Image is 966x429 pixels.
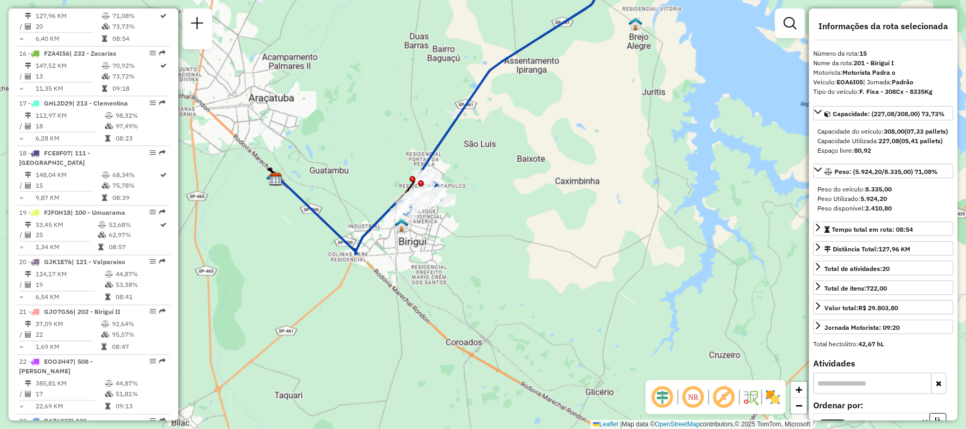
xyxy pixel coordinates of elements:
td: 08:47 [111,342,165,353]
span: 18 - [19,149,90,167]
span: | 202 - Birigui II [73,308,120,316]
td: 44,87% [115,379,166,389]
img: BIRIGUI [395,218,408,232]
td: = [19,242,24,253]
a: Valor total:R$ 29.803,80 [813,300,953,314]
td: = [19,133,24,144]
td: 97,49% [115,121,166,132]
div: Número da rota: [813,49,953,58]
i: Tempo total em rota [98,244,103,251]
i: Tempo total em rota [105,135,110,142]
td: 70,92% [112,60,160,71]
i: % de utilização da cubagem [101,332,109,338]
td: 22,69 KM [35,401,105,412]
i: % de utilização da cubagem [102,23,110,30]
i: Total de Atividades [25,123,31,129]
a: OpenStreetMap [655,421,700,428]
i: % de utilização do peso [105,272,113,278]
td: 13 [35,71,101,82]
i: Rota otimizada [161,172,167,178]
img: Exibir/Ocultar setores [764,389,781,406]
td: = [19,401,24,412]
em: Rota exportada [159,50,166,56]
td: 08:23 [115,133,166,144]
span: | 121 - Valparaiso [72,258,125,266]
td: 6,40 KM [35,33,101,44]
div: Peso Utilizado: [817,194,949,204]
td: 19 [35,280,105,291]
i: % de utilização do peso [105,112,113,119]
td: / [19,71,24,82]
span: 127,96 KM [878,245,910,253]
i: Distância Total [25,112,31,119]
em: Rota exportada [159,259,166,265]
a: Zoom out [791,398,807,414]
i: Tempo total em rota [105,404,110,410]
td: / [19,21,24,32]
img: BREJO ALEGRE [629,17,642,31]
span: − [796,399,803,412]
td: 71,08% [112,11,160,21]
span: GHL2D29 [44,99,72,107]
i: Total de Atividades [25,73,31,80]
strong: (05,41 pallets) [899,137,943,145]
i: Total de Atividades [25,391,31,398]
a: Leaflet [593,421,619,428]
td: 44,87% [115,269,166,280]
i: Distância Total [25,63,31,69]
td: 75,78% [112,180,160,191]
span: 20 - [19,258,125,266]
td: 37,09 KM [35,319,101,330]
td: 95,57% [111,330,165,340]
div: Capacidade: (227,08/308,00) 73,73% [813,122,953,160]
strong: Motorista Padra o [842,68,895,76]
i: % de utilização da cubagem [102,73,110,80]
span: + [796,383,803,396]
em: Rota exportada [159,150,166,156]
div: Valor total: [824,303,898,313]
em: Opções [150,150,156,156]
td: / [19,121,24,132]
span: 22 - [19,358,93,375]
td: 09:13 [115,401,166,412]
a: Zoom in [791,382,807,398]
i: % de utilização do peso [101,321,109,328]
td: 1,69 KM [35,342,101,353]
strong: 2.410,80 [865,204,892,212]
span: 19 - [19,208,125,216]
i: Total de Atividades [25,232,31,239]
i: Tempo total em rota [102,85,107,92]
td: 11,35 KM [35,83,101,94]
strong: 5.924,20 [860,195,887,203]
td: 92,64% [111,319,165,330]
td: 98,32% [115,110,166,121]
strong: (07,33 pallets) [904,127,948,135]
td: 33,45 KM [35,220,98,230]
i: Rota otimizada [161,222,167,228]
i: % de utilização da cubagem [102,182,110,189]
span: FZA4I56 [44,49,69,57]
span: | 100 - Umuarama [71,208,125,216]
td: 73,73% [112,21,160,32]
td: 17 [35,389,105,400]
i: Distância Total [25,272,31,278]
i: % de utilização da cubagem [98,232,106,239]
td: 09:18 [112,83,160,94]
em: Opções [150,259,156,265]
td: / [19,180,24,191]
td: 25 [35,230,98,241]
i: % de utilização da cubagem [105,123,113,129]
i: Distância Total [25,172,31,178]
td: 08:41 [115,292,166,303]
i: Total de Atividades [25,23,31,30]
div: Motorista: [813,68,953,77]
img: 625 UDC Light Campus Universitário [266,172,280,186]
div: Capacidade Utilizada: [817,136,949,146]
div: Tipo do veículo: [813,87,953,97]
td: 6,28 KM [35,133,105,144]
em: Rota exportada [159,209,166,215]
td: = [19,192,24,203]
strong: 15 [859,49,867,57]
i: Rota otimizada [161,63,167,69]
i: Total de Atividades [25,182,31,189]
